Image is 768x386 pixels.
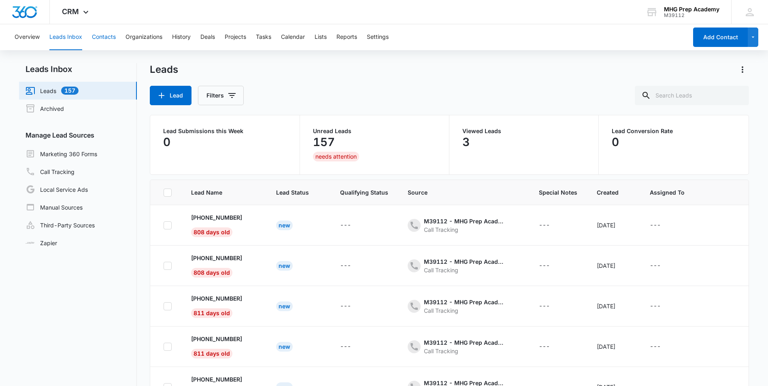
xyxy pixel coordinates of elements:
div: - - Select to Edit Field [191,254,257,278]
span: Created [597,188,619,197]
input: Search Leads [635,86,749,105]
a: [PHONE_NUMBER]808 days old [191,254,242,276]
div: --- [340,261,351,271]
span: Assigned To [650,188,685,197]
span: Lead Name [191,188,245,197]
span: Special Notes [539,188,577,197]
div: - - Select to Edit Field [191,294,257,318]
span: 808 days old [191,268,232,278]
div: - - Select to Edit Field [408,338,519,355]
p: Unread Leads [313,128,436,134]
button: Projects [225,24,246,50]
button: Deals [200,24,215,50]
div: needs attention [313,152,359,161]
h2: Leads Inbox [19,63,137,75]
div: - - Select to Edit Field [650,342,675,352]
a: New [276,343,293,350]
a: [PHONE_NUMBER]811 days old [191,335,242,357]
div: - - Select to Edit Field [340,221,366,230]
div: New [276,301,293,311]
p: 0 [612,136,619,148]
button: Tasks [256,24,271,50]
button: Lists [315,24,327,50]
span: Source [408,188,508,197]
div: M39112 - MHG Prep Academy - Content [424,338,505,347]
div: - - Select to Edit Field [539,342,564,352]
p: Lead Submissions this Week [163,128,286,134]
a: Leads157 [26,86,79,95]
a: Call Tracking [26,167,74,176]
p: Viewed Leads [462,128,585,134]
button: Lead [150,86,191,105]
div: [DATE] [597,302,630,310]
div: --- [650,301,661,311]
div: - - Select to Edit Field [408,257,519,274]
p: Lead Conversion Rate [612,128,735,134]
div: M39112 - MHG Prep Academy - Content [424,217,505,225]
button: Reports [336,24,357,50]
div: --- [539,221,550,230]
button: Add Contact [693,28,748,47]
div: New [276,221,293,230]
div: - - Select to Edit Field [539,261,564,271]
span: 811 days old [191,349,232,358]
button: History [172,24,191,50]
div: Call Tracking [424,225,505,234]
div: --- [340,342,351,352]
p: [PHONE_NUMBER] [191,294,242,303]
button: Settings [367,24,389,50]
h3: Manage Lead Sources [19,130,137,140]
div: - - Select to Edit Field [340,342,366,352]
button: Calendar [281,24,305,50]
div: --- [650,261,661,271]
div: [DATE] [597,342,630,351]
span: Qualifying Status [340,188,388,197]
div: M39112 - MHG Prep Academy - Content [424,257,505,266]
h1: Leads [150,64,178,76]
p: [PHONE_NUMBER] [191,254,242,262]
button: Leads Inbox [49,24,82,50]
div: New [276,261,293,271]
div: account name [664,6,719,13]
a: Marketing 360 Forms [26,149,97,159]
div: --- [340,221,351,230]
div: [DATE] [597,261,630,270]
div: - - Select to Edit Field [340,301,366,311]
div: Call Tracking [424,347,505,355]
div: - - Select to Edit Field [408,217,519,234]
span: 811 days old [191,308,232,318]
div: - - Select to Edit Field [539,221,564,230]
a: Zapier [26,239,57,247]
span: 808 days old [191,227,232,237]
div: --- [539,261,550,271]
a: New [276,303,293,310]
p: [PHONE_NUMBER] [191,335,242,343]
div: --- [539,301,550,311]
div: --- [340,301,351,311]
a: Local Service Ads [26,185,88,194]
a: [PHONE_NUMBER]808 days old [191,213,242,235]
div: - - Select to Edit Field [650,261,675,271]
button: Actions [736,63,749,76]
span: CRM [62,7,79,16]
div: --- [539,342,550,352]
div: Call Tracking [424,306,505,315]
div: [DATE] [597,221,630,229]
a: New [276,262,293,269]
div: --- [650,221,661,230]
div: - - Select to Edit Field [539,301,564,311]
button: Overview [15,24,40,50]
p: 157 [313,136,335,148]
p: 3 [462,136,470,148]
div: - - Select to Edit Field [191,335,257,358]
p: [PHONE_NUMBER] [191,375,242,384]
div: account id [664,13,719,18]
div: - - Select to Edit Field [340,261,366,271]
div: --- [650,342,661,352]
a: New [276,222,293,229]
div: Call Tracking [424,266,505,274]
div: - - Select to Edit Field [191,213,257,237]
p: 0 [163,136,170,148]
button: Contacts [92,24,116,50]
button: Organizations [126,24,162,50]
